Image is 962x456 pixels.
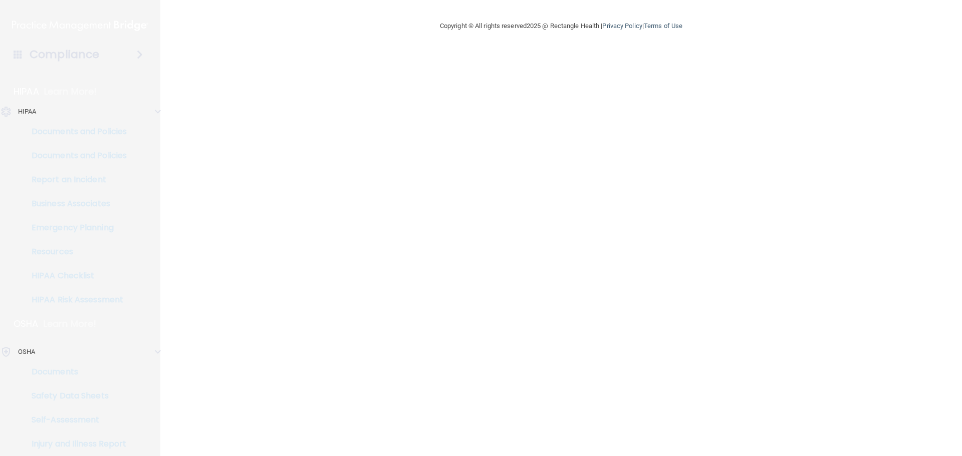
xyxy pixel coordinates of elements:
p: Business Associates [7,199,143,209]
p: Documents [7,367,143,377]
p: OSHA [18,346,35,358]
p: Resources [7,247,143,257]
p: Self-Assessment [7,415,143,425]
a: Privacy Policy [602,22,642,30]
p: Emergency Planning [7,223,143,233]
img: PMB logo [12,16,148,36]
p: HIPAA Risk Assessment [7,295,143,305]
p: HIPAA Checklist [7,271,143,281]
p: Learn More! [44,318,97,330]
p: HIPAA [14,86,39,98]
p: Documents and Policies [7,127,143,137]
p: Learn More! [44,86,97,98]
div: Copyright © All rights reserved 2025 @ Rectangle Health | | [378,10,744,42]
p: Safety Data Sheets [7,391,143,401]
h4: Compliance [30,48,99,62]
p: Documents and Policies [7,151,143,161]
p: Injury and Illness Report [7,439,143,449]
p: HIPAA [18,106,37,118]
p: OSHA [14,318,39,330]
p: Report an Incident [7,175,143,185]
a: Terms of Use [644,22,682,30]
